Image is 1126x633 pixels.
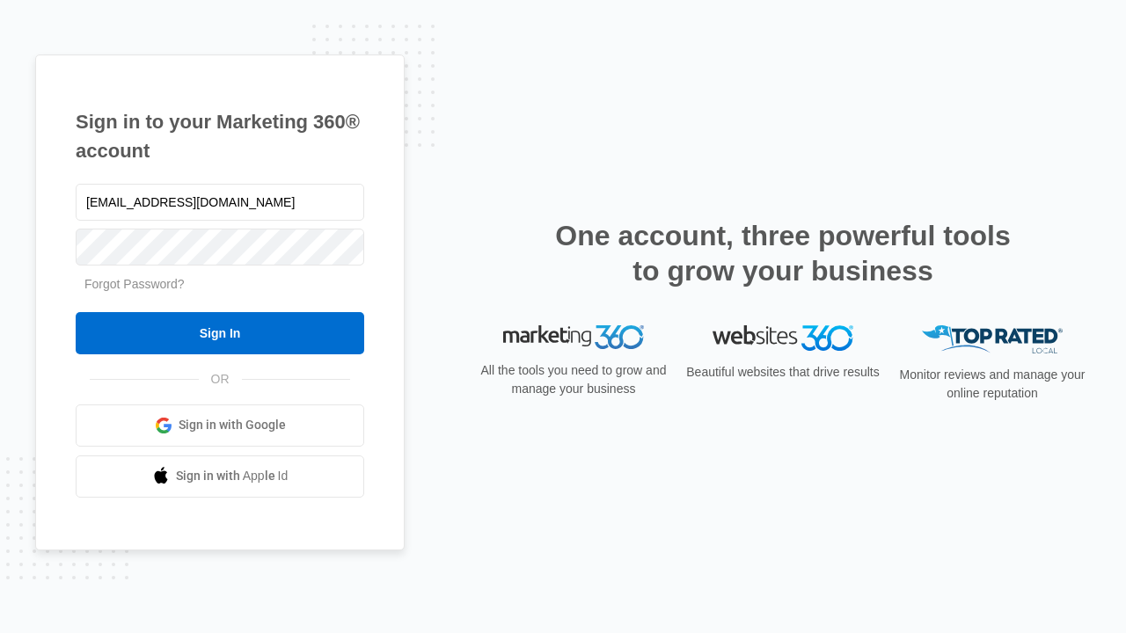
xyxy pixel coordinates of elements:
[684,363,881,382] p: Beautiful websites that drive results
[76,184,364,221] input: Email
[475,361,672,398] p: All the tools you need to grow and manage your business
[922,325,1063,354] img: Top Rated Local
[76,404,364,447] a: Sign in with Google
[713,325,853,351] img: Websites 360
[503,325,644,350] img: Marketing 360
[179,416,286,434] span: Sign in with Google
[76,107,364,165] h1: Sign in to your Marketing 360® account
[550,218,1016,288] h2: One account, three powerful tools to grow your business
[76,455,364,498] a: Sign in with Apple Id
[76,312,364,354] input: Sign In
[84,277,185,291] a: Forgot Password?
[894,366,1091,403] p: Monitor reviews and manage your online reputation
[199,370,242,389] span: OR
[176,467,289,485] span: Sign in with Apple Id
